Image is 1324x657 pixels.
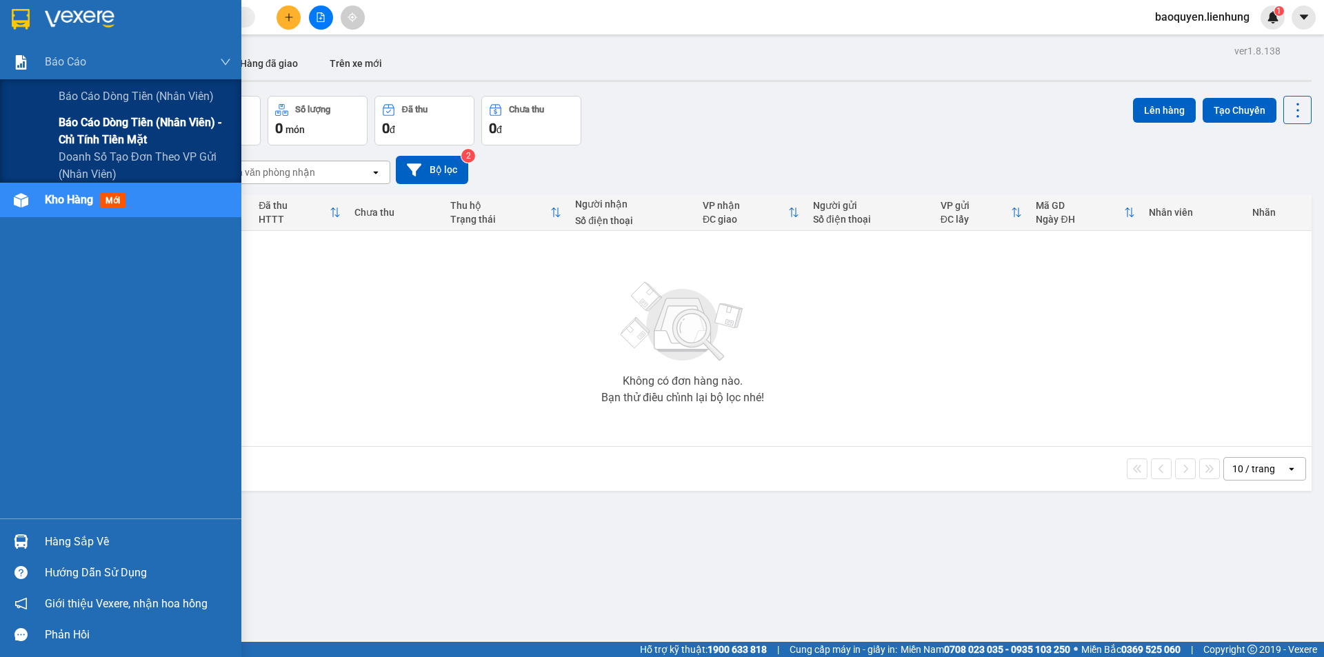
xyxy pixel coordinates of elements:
div: VP nhận [703,200,788,211]
button: Đã thu0đ [374,96,474,145]
button: caret-down [1292,6,1316,30]
img: warehouse-icon [14,193,28,208]
th: Toggle SortBy [934,194,1030,231]
button: plus [277,6,301,30]
div: VP gửi [941,200,1012,211]
button: Hàng đã giao [229,47,309,80]
img: warehouse-icon [14,534,28,549]
span: baoquyen.lienhung [1144,8,1261,26]
button: Tạo Chuyến [1203,98,1276,123]
div: Chưa thu [509,105,544,114]
button: aim [341,6,365,30]
div: Không có đơn hàng nào. [623,376,743,387]
span: Miền Nam [901,642,1070,657]
div: Chọn văn phòng nhận [220,165,315,179]
sup: 1 [1274,6,1284,16]
div: ĐC giao [703,214,788,225]
span: đ [496,124,502,135]
span: 0 [489,120,496,137]
div: Nhãn [1252,207,1305,218]
sup: 2 [461,149,475,163]
span: Miền Bắc [1081,642,1181,657]
div: Hàng sắp về [45,532,231,552]
button: file-add [309,6,333,30]
span: 0 [382,120,390,137]
span: 1 [1276,6,1281,16]
th: Toggle SortBy [252,194,348,231]
img: solution-icon [14,55,28,70]
div: Ngày ĐH [1036,214,1124,225]
th: Toggle SortBy [1029,194,1142,231]
div: Đã thu [402,105,428,114]
div: Số lượng [295,105,330,114]
div: HTTT [259,214,330,225]
div: 10 / trang [1232,462,1275,476]
img: svg+xml;base64,PHN2ZyBjbGFzcz0ibGlzdC1wbHVnX19zdmciIHhtbG5zPSJodHRwOi8vd3d3LnczLm9yZy8yMDAwL3N2Zy... [614,274,752,370]
span: Doanh số tạo đơn theo VP gửi (nhân viên) [59,148,231,183]
div: Hướng dẫn sử dụng [45,563,231,583]
th: Toggle SortBy [443,194,568,231]
span: Kho hàng [45,193,93,206]
div: Người nhận [575,199,689,210]
span: Hỗ trợ kỹ thuật: [640,642,767,657]
span: Báo cáo [45,53,86,70]
span: món [285,124,305,135]
span: Cung cấp máy in - giấy in: [790,642,897,657]
span: đ [390,124,395,135]
span: Báo cáo dòng tiền (nhân viên) [59,88,214,105]
span: Giới thiệu Vexere, nhận hoa hồng [45,595,208,612]
button: Số lượng0món [268,96,368,145]
div: Số điện thoại [575,215,689,226]
span: Trên xe mới [330,58,382,69]
div: Đã thu [259,200,330,211]
div: Bạn thử điều chỉnh lại bộ lọc nhé! [601,392,764,403]
img: icon-new-feature [1267,11,1279,23]
span: mới [100,193,126,208]
strong: 0708 023 035 - 0935 103 250 [944,644,1070,655]
img: logo-vxr [12,9,30,30]
div: Mã GD [1036,200,1124,211]
span: | [777,642,779,657]
div: Người gửi [813,200,927,211]
span: ⚪️ [1074,647,1078,652]
button: Chưa thu0đ [481,96,581,145]
span: | [1191,642,1193,657]
button: Lên hàng [1133,98,1196,123]
svg: open [370,167,381,178]
span: message [14,628,28,641]
span: caret-down [1298,11,1310,23]
div: Nhân viên [1149,207,1238,218]
div: ĐC lấy [941,214,1012,225]
div: Trạng thái [450,214,550,225]
span: file-add [316,12,325,22]
span: question-circle [14,566,28,579]
div: Thu hộ [450,200,550,211]
strong: 0369 525 060 [1121,644,1181,655]
div: Phản hồi [45,625,231,645]
svg: open [1286,463,1297,474]
th: Toggle SortBy [696,194,806,231]
span: plus [284,12,294,22]
span: 0 [275,120,283,137]
span: aim [348,12,357,22]
div: Số điện thoại [813,214,927,225]
div: ver 1.8.138 [1234,43,1281,59]
span: down [220,57,231,68]
div: Chưa thu [354,207,437,218]
span: Báo cáo dòng tiền (nhân viên) - chỉ tính tiền mặt [59,114,231,148]
button: Bộ lọc [396,156,468,184]
span: copyright [1247,645,1257,654]
span: notification [14,597,28,610]
strong: 1900 633 818 [708,644,767,655]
